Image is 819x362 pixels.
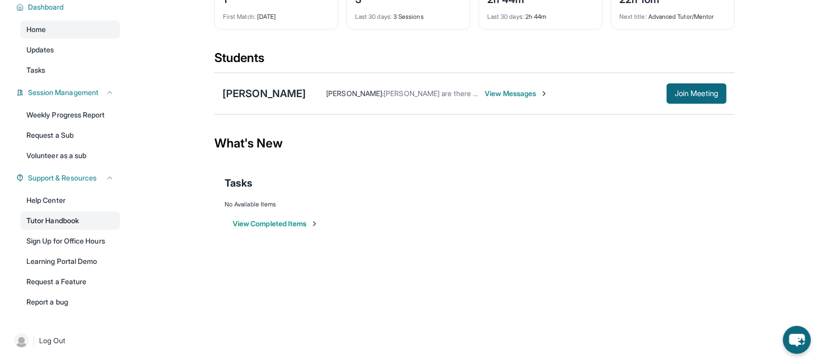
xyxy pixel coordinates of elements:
div: Advanced Tutor/Mentor [619,7,726,21]
button: chat-button [783,326,811,354]
button: Dashboard [24,2,114,12]
a: |Log Out [10,329,120,352]
a: Home [20,20,120,39]
span: View Messages [485,88,548,99]
a: Updates [20,41,120,59]
span: Tasks [225,176,253,190]
span: | [33,335,35,347]
span: Support & Resources [28,173,97,183]
button: View Completed Items [233,219,319,229]
a: Request a Sub [20,126,120,144]
span: Last 30 days : [487,13,524,20]
a: Weekly Progress Report [20,106,120,124]
a: Tutor Handbook [20,212,120,230]
div: Students [214,50,735,72]
span: Last 30 days : [355,13,392,20]
span: Tasks [26,65,45,75]
div: [DATE] [223,7,330,21]
span: Next title : [619,13,647,20]
div: No Available Items [225,200,724,208]
span: Session Management [28,87,99,98]
a: Help Center [20,191,120,209]
a: Tasks [20,61,120,79]
img: Chevron-Right [540,89,548,98]
a: Learning Portal Demo [20,252,120,270]
a: Volunteer as a sub [20,146,120,165]
span: Updates [26,45,54,55]
div: 2h 44m [487,7,594,21]
button: Join Meeting [667,83,727,104]
div: What's New [214,121,735,166]
a: Report a bug [20,293,120,311]
div: [PERSON_NAME] [223,86,306,101]
img: user-img [14,334,28,348]
span: Log Out [39,336,66,346]
div: 3 Sessions [355,7,462,21]
span: [PERSON_NAME] : [326,89,384,98]
span: Home [26,24,46,35]
span: First Match : [223,13,256,20]
button: Support & Resources [24,173,114,183]
a: Request a Feature [20,273,120,291]
span: Dashboard [28,2,64,12]
span: Join Meeting [675,90,718,97]
button: Session Management [24,87,114,98]
a: Sign Up for Office Hours [20,232,120,250]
